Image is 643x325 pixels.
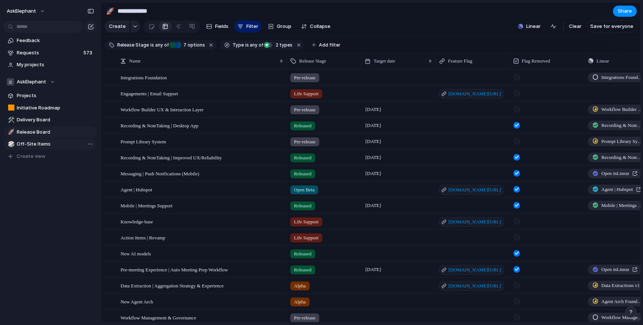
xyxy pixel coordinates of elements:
a: [DOMAIN_NAME][URL] [439,89,503,99]
span: Collapse [310,23,330,30]
a: [DOMAIN_NAME][URL] [439,281,503,291]
span: Off-Site Items [17,140,94,148]
span: 7 [181,42,188,48]
button: 🚀 [104,5,116,17]
span: Delivery Board [17,116,94,124]
div: 🚀 [106,6,114,16]
span: Agent Arch Foundation [601,298,643,305]
span: Open in Linear [601,266,629,273]
a: [DOMAIN_NAME][URL] [439,265,503,275]
span: [DATE] [364,105,383,114]
span: Feature Flag [448,57,472,65]
a: Projects [4,90,97,101]
span: Agent | Hubspot [601,186,633,193]
span: Create view [17,153,45,160]
span: Released [294,266,311,274]
span: [DOMAIN_NAME][URL] [448,282,501,290]
span: Filter [246,23,258,30]
span: Type [233,42,244,48]
span: Prompt Library System [121,137,166,146]
button: Filter [234,20,261,32]
span: Life Support [294,90,319,98]
span: [DOMAIN_NAME][URL] [448,90,501,98]
span: Released [294,154,311,162]
span: Target date [374,57,395,65]
span: My projects [17,61,94,68]
button: Fields [203,20,231,32]
button: Linear [515,21,544,32]
a: 🟧Initiative Roadmap [4,102,97,114]
span: 2 [273,42,279,48]
button: isany of [244,41,265,49]
span: Workflow Management & Governance [121,313,196,322]
span: Life Support [294,218,319,226]
span: Pre-release [294,74,316,82]
button: 7 options [169,41,207,49]
span: [DOMAIN_NAME][URL] [448,186,501,194]
span: Mobile | Meetings Support [601,202,643,209]
span: [DATE] [364,121,383,130]
span: Workflow Builder UX & Interaction Layer [121,105,204,114]
span: Recording & NoteTaking | Improved UX/Reliability [121,153,222,162]
a: Requests573 [4,47,97,58]
div: 🎲Off-Site Items [4,138,97,150]
button: Add filter [307,40,345,50]
span: Knowledge-base [121,217,153,226]
span: [DOMAIN_NAME][URL] [448,266,501,274]
span: Release Stage [299,57,326,65]
button: Create [105,20,129,32]
button: 🟧 [7,104,14,112]
button: 🛠️ [7,116,14,124]
span: AskElephant [7,7,36,15]
div: 🛠️ [8,116,13,124]
button: Create view [4,151,97,162]
span: is [150,42,154,48]
span: options [181,42,205,48]
div: 🚀 [8,128,13,136]
span: Engagements | Email Support [121,89,178,98]
div: 🎲 [8,140,13,149]
span: Workflow Builder UX & Interaction Layer [601,106,643,113]
span: Linear [526,23,541,30]
button: isany of [149,41,170,49]
button: AskElephant [4,76,97,87]
span: Fields [215,23,228,30]
button: AskElephant [3,5,49,17]
span: Integrations Foundation [601,74,643,81]
span: New AI models [121,249,151,258]
span: Released [294,250,311,258]
span: Pre-release [294,138,316,146]
span: Initiative Roadmap [17,104,94,112]
span: Add filter [319,42,340,48]
span: Released [294,202,311,210]
button: 🚀 [7,128,14,136]
span: Projects [17,92,94,99]
span: Released [294,122,311,130]
span: AskElephant [17,78,46,86]
a: 🛠️Delivery Board [4,114,97,125]
span: Group [277,23,291,30]
span: Clear [569,23,582,30]
span: Integrations Foundation [121,73,167,82]
span: [DOMAIN_NAME][URL] [448,218,501,226]
span: Prompt Library System [601,138,643,145]
a: Feedback [4,35,97,46]
a: [DOMAIN_NAME][URL] [439,217,503,227]
span: Data Extraction | Aggregation Strategy & Experience [121,281,224,290]
span: Requests [17,49,81,57]
span: Recording & NoteTaking | Desktop App [121,121,198,130]
span: Data Extractions v1 [601,282,640,289]
span: [DATE] [364,265,383,274]
span: Share [618,7,632,15]
span: New Agent Arch [121,297,153,306]
span: Open Beta [294,186,314,194]
span: Create [109,23,126,30]
button: Save for everyone [587,20,637,32]
button: Collapse [298,20,333,32]
span: [DATE] [364,153,383,162]
span: Feedback [17,37,94,44]
span: Workflow Management & Governance [601,314,643,321]
span: [DATE] [364,201,383,210]
button: Clear [566,20,585,32]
